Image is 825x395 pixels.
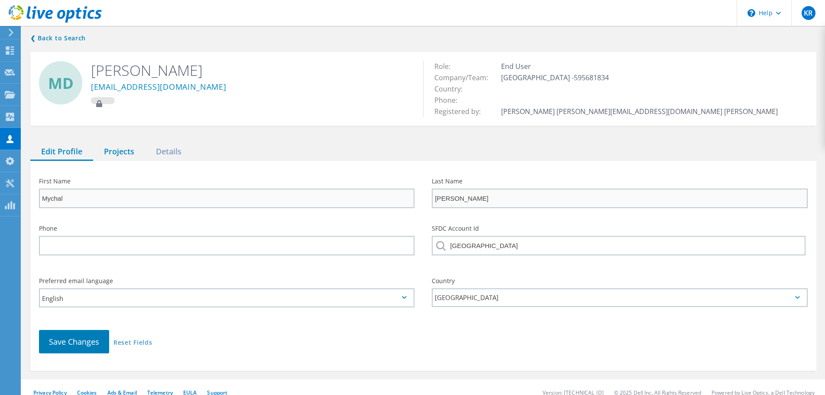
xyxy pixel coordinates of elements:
[434,107,489,116] span: Registered by:
[49,336,99,347] span: Save Changes
[145,143,192,161] div: Details
[434,95,466,105] span: Phone:
[747,9,755,17] svg: \n
[30,33,86,43] a: Back to search
[432,178,807,184] label: Last Name
[434,73,497,82] span: Company/Team:
[93,143,145,161] div: Projects
[39,225,414,232] label: Phone
[91,61,410,80] h2: [PERSON_NAME]
[501,73,618,82] span: [GEOGRAPHIC_DATA] -595681834
[432,225,807,232] label: SFDC Account Id
[39,178,414,184] label: First Name
[48,75,74,91] span: MD
[434,84,471,94] span: Country:
[432,278,807,284] label: Country
[91,83,226,92] a: [EMAIL_ADDRESS][DOMAIN_NAME]
[804,10,812,16] span: KR
[113,340,152,347] a: Reset Fields
[30,143,93,161] div: Edit Profile
[499,61,780,72] td: End User
[9,18,102,24] a: Live Optics Dashboard
[39,330,109,353] button: Save Changes
[432,288,807,307] div: [GEOGRAPHIC_DATA]
[39,278,414,284] label: Preferred email language
[499,106,780,117] td: [PERSON_NAME] [PERSON_NAME][EMAIL_ADDRESS][DOMAIN_NAME] [PERSON_NAME]
[434,62,459,71] span: Role:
